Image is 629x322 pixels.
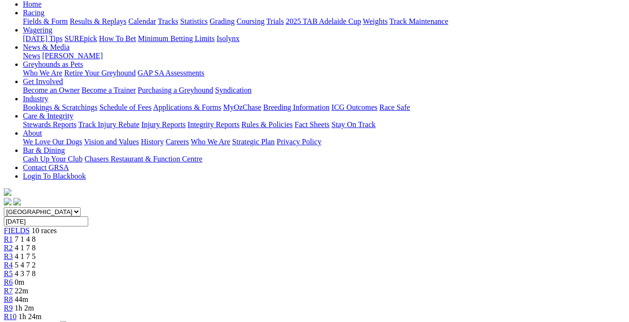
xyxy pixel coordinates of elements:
[4,244,13,252] a: R2
[141,138,164,146] a: History
[78,120,139,129] a: Track Injury Rebate
[23,17,625,26] div: Racing
[23,155,625,163] div: Bar & Dining
[138,86,213,94] a: Purchasing a Greyhound
[23,103,97,111] a: Bookings & Scratchings
[70,17,126,25] a: Results & Replays
[84,155,202,163] a: Chasers Restaurant & Function Centre
[23,86,80,94] a: Become an Owner
[23,26,52,34] a: Wagering
[23,69,62,77] a: Who We Are
[23,34,62,43] a: [DATE] Tips
[4,269,13,278] a: R5
[223,103,261,111] a: MyOzChase
[180,17,208,25] a: Statistics
[15,295,28,303] span: 44m
[295,120,330,129] a: Fact Sheets
[23,146,65,154] a: Bar & Dining
[215,86,251,94] a: Syndication
[23,52,40,60] a: News
[390,17,448,25] a: Track Maintenance
[23,138,82,146] a: We Love Our Dogs
[64,69,136,77] a: Retire Your Greyhound
[23,172,86,180] a: Login To Blackbook
[4,261,13,269] a: R4
[64,34,97,43] a: SUREpick
[23,77,63,86] a: Get Involved
[84,138,139,146] a: Vision and Values
[15,287,28,295] span: 22m
[15,261,36,269] span: 5 4 7 2
[266,17,284,25] a: Trials
[15,278,24,286] span: 0m
[31,226,57,235] span: 10 races
[23,69,625,77] div: Greyhounds as Pets
[23,129,42,137] a: About
[4,198,11,205] img: facebook.svg
[4,295,13,303] a: R8
[42,52,103,60] a: [PERSON_NAME]
[15,252,36,260] span: 4 1 7 5
[23,95,48,103] a: Industry
[15,244,36,252] span: 4 1 7 8
[210,17,235,25] a: Grading
[263,103,330,111] a: Breeding Information
[15,304,34,312] span: 1h 2m
[23,52,625,60] div: News & Media
[4,312,17,321] span: R10
[363,17,388,25] a: Weights
[23,120,76,129] a: Stewards Reports
[4,304,13,312] a: R9
[23,138,625,146] div: About
[379,103,410,111] a: Race Safe
[217,34,239,43] a: Isolynx
[4,252,13,260] a: R3
[4,278,13,286] a: R6
[82,86,136,94] a: Become a Trainer
[158,17,178,25] a: Tracks
[23,155,82,163] a: Cash Up Your Club
[23,103,625,112] div: Industry
[128,17,156,25] a: Calendar
[4,226,30,235] a: FIELDS
[331,103,377,111] a: ICG Outcomes
[191,138,230,146] a: Who We Are
[165,138,189,146] a: Careers
[23,17,68,25] a: Fields & Form
[23,34,625,43] div: Wagering
[153,103,221,111] a: Applications & Forms
[19,312,41,321] span: 1h 24m
[286,17,361,25] a: 2025 TAB Adelaide Cup
[15,235,36,243] span: 7 1 4 8
[13,198,21,205] img: twitter.svg
[23,163,69,172] a: Contact GRSA
[4,188,11,196] img: logo-grsa-white.png
[23,86,625,95] div: Get Involved
[23,60,83,68] a: Greyhounds as Pets
[187,120,239,129] a: Integrity Reports
[23,43,70,51] a: News & Media
[138,69,205,77] a: GAP SA Assessments
[15,269,36,278] span: 4 3 7 8
[23,120,625,129] div: Care & Integrity
[232,138,275,146] a: Strategic Plan
[237,17,265,25] a: Coursing
[99,34,136,43] a: How To Bet
[331,120,375,129] a: Stay On Track
[277,138,321,146] a: Privacy Policy
[4,216,88,226] input: Select date
[241,120,293,129] a: Rules & Policies
[23,112,73,120] a: Care & Integrity
[141,120,186,129] a: Injury Reports
[4,287,13,295] a: R7
[4,235,13,243] span: R1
